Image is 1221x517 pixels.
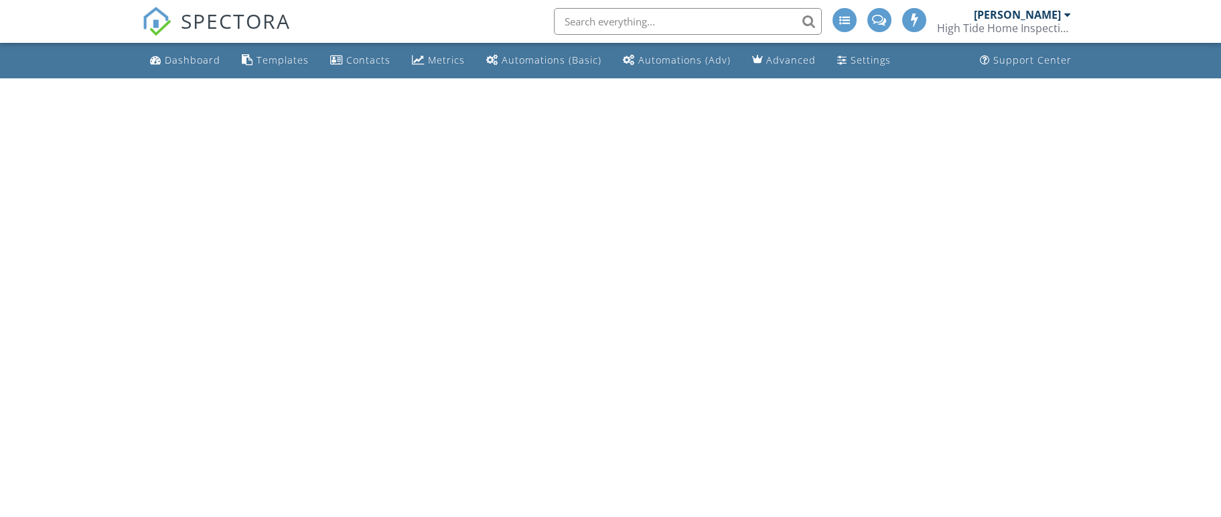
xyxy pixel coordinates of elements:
[638,54,731,66] div: Automations (Adv)
[937,21,1071,35] div: High Tide Home Inspections, LLC
[181,7,291,35] span: SPECTORA
[145,48,226,73] a: Dashboard
[975,48,1077,73] a: Support Center
[974,8,1061,21] div: [PERSON_NAME]
[428,54,465,66] div: Metrics
[747,48,821,73] a: Advanced
[142,18,291,46] a: SPECTORA
[832,48,896,73] a: Settings
[618,48,736,73] a: Automations (Advanced)
[851,54,891,66] div: Settings
[325,48,396,73] a: Contacts
[502,54,601,66] div: Automations (Basic)
[993,54,1072,66] div: Support Center
[554,8,822,35] input: Search everything...
[236,48,314,73] a: Templates
[407,48,470,73] a: Metrics
[142,7,171,36] img: The Best Home Inspection Software - Spectora
[766,54,816,66] div: Advanced
[481,48,607,73] a: Automations (Basic)
[257,54,309,66] div: Templates
[165,54,220,66] div: Dashboard
[346,54,390,66] div: Contacts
